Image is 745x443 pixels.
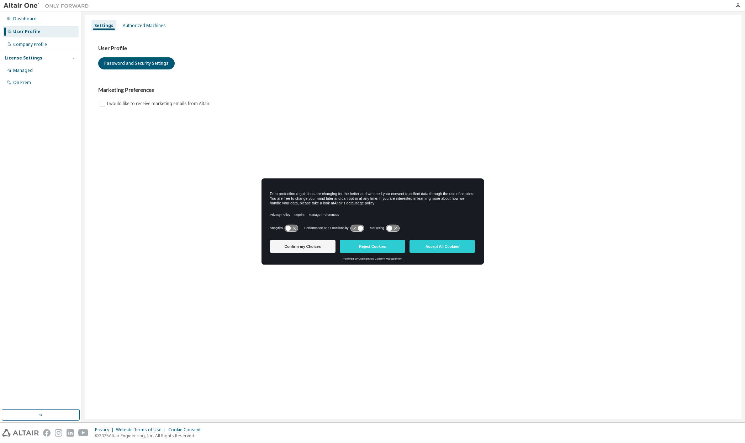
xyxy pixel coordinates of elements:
label: I would like to receive marketing emails from Altair [107,99,211,108]
img: facebook.svg [43,429,51,437]
h3: Marketing Preferences [98,87,729,94]
div: On Prem [13,80,31,85]
h3: User Profile [98,45,729,52]
img: altair_logo.svg [2,429,39,437]
img: Altair One [4,2,93,9]
div: Dashboard [13,16,37,22]
img: youtube.svg [78,429,89,437]
div: Authorized Machines [123,23,166,28]
img: linkedin.svg [67,429,74,437]
button: Password and Security Settings [98,57,175,69]
div: Cookie Consent [168,427,205,433]
div: User Profile [13,29,41,35]
p: © 2025 Altair Engineering, Inc. All Rights Reserved. [95,433,205,439]
div: License Settings [5,55,42,61]
div: Privacy [95,427,116,433]
div: Website Terms of Use [116,427,168,433]
div: Settings [94,23,113,28]
div: Managed [13,68,33,73]
div: Company Profile [13,42,47,47]
img: instagram.svg [55,429,62,437]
